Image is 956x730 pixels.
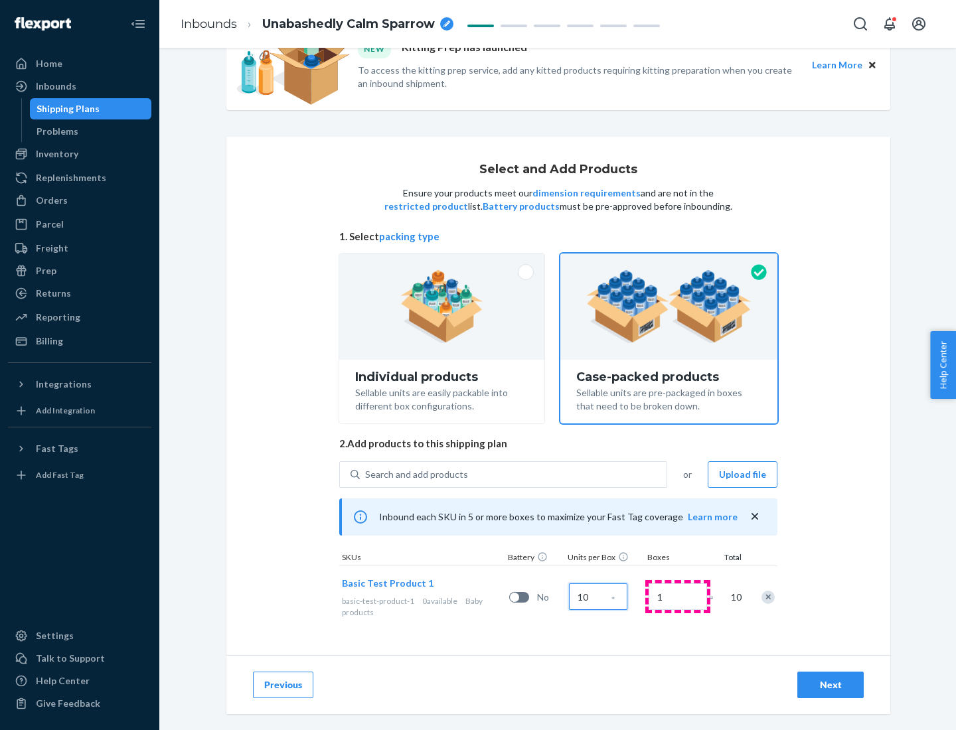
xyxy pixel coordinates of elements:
div: SKUs [339,551,505,565]
span: 10 [728,591,742,604]
img: Flexport logo [15,17,71,31]
div: Orders [36,194,68,207]
div: Integrations [36,378,92,391]
div: Freight [36,242,68,255]
button: Open notifications [876,11,903,37]
div: Give Feedback [36,697,100,710]
span: Basic Test Product 1 [342,577,434,589]
ol: breadcrumbs [170,5,464,44]
button: Learn more [688,510,738,524]
div: Search and add products [365,468,468,481]
div: Returns [36,287,71,300]
div: Add Fast Tag [36,469,84,480]
a: Replenishments [8,167,151,188]
div: Problems [37,125,78,138]
a: Orders [8,190,151,211]
a: Billing [8,330,151,352]
button: restricted product [384,200,468,213]
p: To access the kitting prep service, add any kitted products requiring kitting preparation when yo... [358,64,800,90]
div: Parcel [36,218,64,231]
div: Boxes [645,551,711,565]
button: Give Feedback [8,693,151,714]
button: Open Search Box [847,11,874,37]
div: Prep [36,264,56,277]
a: Inventory [8,143,151,165]
button: Close Navigation [125,11,151,37]
a: Settings [8,625,151,646]
div: NEW [358,40,391,58]
div: Total [711,551,744,565]
div: Reporting [36,311,80,324]
span: = [708,591,722,604]
p: Kitting Prep has launched [402,40,527,58]
div: Units per Box [565,551,645,565]
button: close [748,510,761,524]
img: case-pack.59cecea509d18c883b923b81aeac6d0b.png [586,270,752,343]
div: Inbounds [36,80,76,93]
span: 0 available [422,596,457,606]
div: Sellable units are pre-packaged in boxes that need to be broken down. [576,384,761,413]
div: Individual products [355,370,528,384]
a: Add Fast Tag [8,465,151,486]
button: Close [865,58,880,72]
a: Add Integration [8,400,151,421]
button: Basic Test Product 1 [342,577,434,590]
div: Inventory [36,147,78,161]
a: Shipping Plans [30,98,152,119]
div: Add Integration [36,405,95,416]
a: Problems [30,121,152,142]
div: Billing [36,334,63,348]
div: Case-packed products [576,370,761,384]
input: Case Quantity [569,583,627,610]
button: Open account menu [906,11,932,37]
a: Help Center [8,670,151,692]
span: 2. Add products to this shipping plan [339,437,777,451]
a: Inbounds [8,76,151,97]
a: Returns [8,283,151,304]
div: Baby products [342,595,504,618]
button: dimension requirements [532,186,641,200]
div: Home [36,57,62,70]
input: Number of boxes [649,583,707,610]
div: Fast Tags [36,442,78,455]
span: 1. Select [339,230,777,244]
div: Help Center [36,674,90,688]
a: Inbounds [181,17,237,31]
a: Prep [8,260,151,281]
div: Settings [36,629,74,642]
button: Battery products [483,200,560,213]
div: Battery [505,551,565,565]
div: Remove Item [761,591,775,604]
button: Learn More [812,58,862,72]
button: Next [797,672,864,698]
button: Previous [253,672,313,698]
span: basic-test-product-1 [342,596,414,606]
div: Inbound each SKU in 5 or more boxes to maximize your Fast Tag coverage [339,498,777,536]
div: Next [809,678,852,692]
div: Replenishments [36,171,106,184]
a: Reporting [8,307,151,328]
button: Fast Tags [8,438,151,459]
span: No [537,591,564,604]
div: Sellable units are easily packable into different box configurations. [355,384,528,413]
a: Home [8,53,151,74]
a: Talk to Support [8,648,151,669]
div: Shipping Plans [37,102,100,115]
p: Ensure your products meet our and are not in the list. must be pre-approved before inbounding. [383,186,734,213]
h1: Select and Add Products [479,163,637,177]
span: or [683,468,692,481]
a: Freight [8,238,151,259]
span: Unabashedly Calm Sparrow [262,16,435,33]
button: Integrations [8,374,151,395]
button: packing type [379,230,439,244]
a: Parcel [8,214,151,235]
button: Upload file [708,461,777,488]
img: individual-pack.facf35554cb0f1810c75b2bd6df2d64e.png [400,270,483,343]
button: Help Center [930,331,956,399]
div: Talk to Support [36,652,105,665]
